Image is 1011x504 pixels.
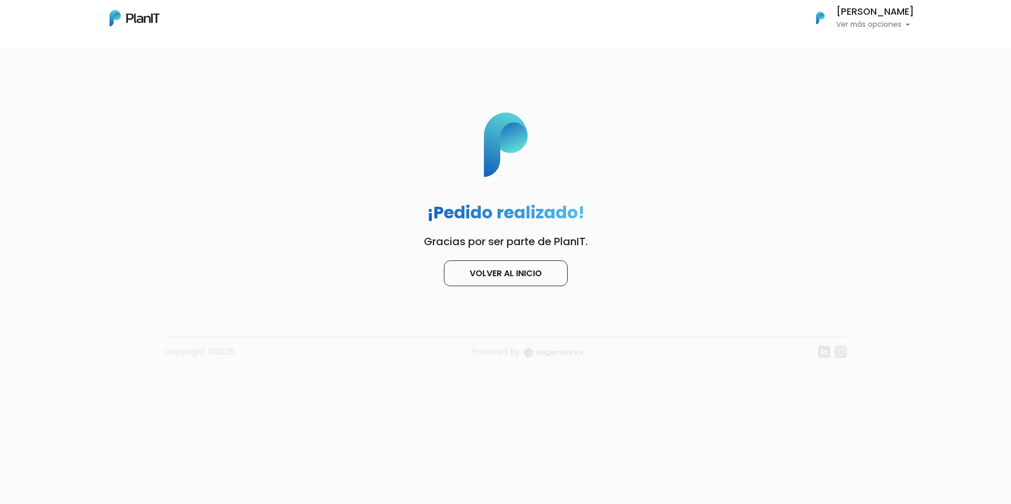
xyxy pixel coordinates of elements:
[802,4,914,32] button: PlanIt Logo [PERSON_NAME] Ver más opciones
[447,113,565,177] img: p_logo-cf95315c21ec54a07da33abe4a980685f2930ff06ee032fe1bfa050a97dd1b1f.svg
[818,346,830,358] img: linkedin-cc7d2dbb1a16aff8e18f147ffe980d30ddd5d9e01409788280e63c91fc390ff4.svg
[444,260,568,286] a: Volver al inicio
[471,346,520,358] span: translation missing: es.layouts.footer.powered_by
[836,7,914,17] h6: [PERSON_NAME]
[835,346,847,358] img: instagram-7ba2a2629254302ec2a9470e65da5de918c9f3c9a63008f8abed3140a32961bf.svg
[427,203,584,223] h2: ¡Pedido realizado!
[524,348,583,358] img: logo_eagerworks-044938b0bf012b96b195e05891a56339191180c2d98ce7df62ca656130a436fa.svg
[836,21,914,28] p: Ver más opciones
[471,346,583,366] a: Powered By
[110,10,160,26] img: PlanIt Logo
[382,235,630,248] p: Gracias por ser parte de PlanIT.
[809,6,832,29] img: PlanIt Logo
[164,346,235,366] p: Copyright ©2025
